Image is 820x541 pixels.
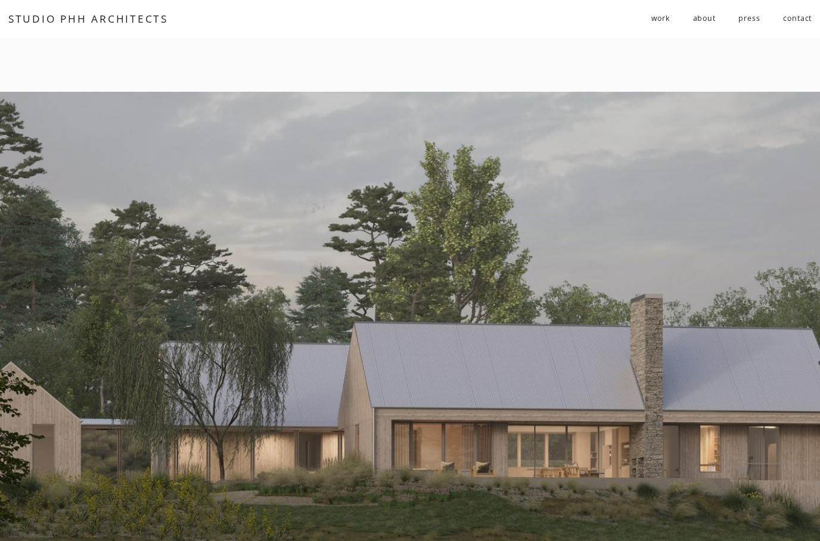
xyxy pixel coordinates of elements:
[738,9,760,29] a: press
[651,10,670,28] span: work
[8,12,168,26] a: STUDIO PHH ARCHITECTS
[783,9,812,29] a: contact
[693,9,716,29] a: about
[651,9,670,29] a: folder dropdown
